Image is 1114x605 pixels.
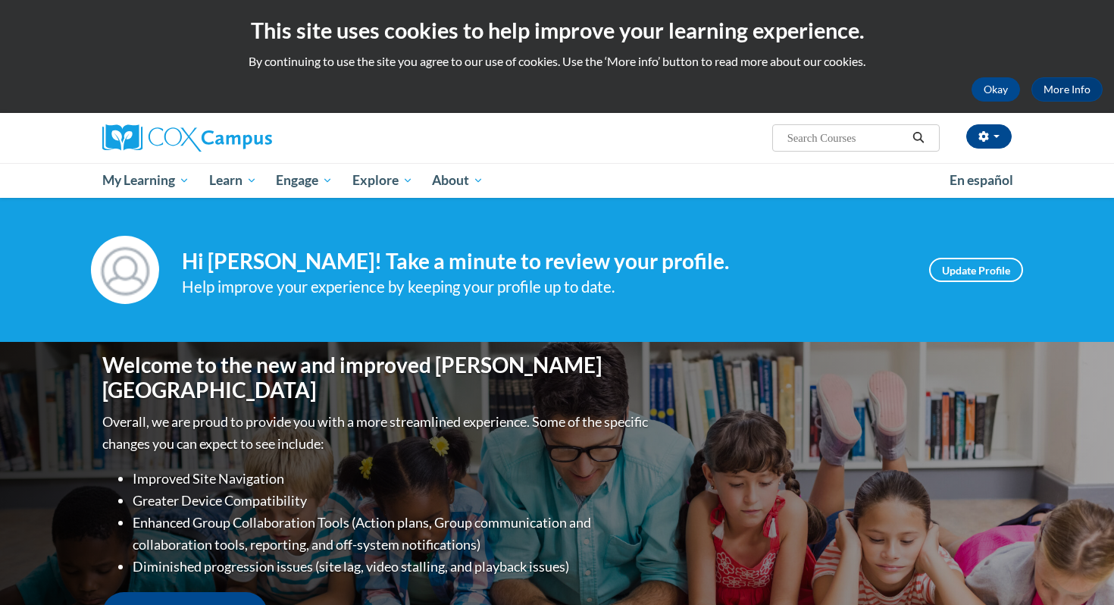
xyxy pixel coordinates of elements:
li: Improved Site Navigation [133,468,652,490]
li: Greater Device Compatibility [133,490,652,512]
p: Overall, we are proud to provide you with a more streamlined experience. Some of the specific cha... [102,411,652,455]
div: Main menu [80,163,1034,198]
iframe: Button to launch messaging window [1053,544,1102,593]
a: Cox Campus [102,124,390,152]
span: Explore [352,171,413,190]
span: My Learning [102,171,189,190]
h4: Hi [PERSON_NAME]! Take a minute to review your profile. [182,249,906,274]
button: Account Settings [966,124,1012,149]
li: Enhanced Group Collaboration Tools (Action plans, Group communication and collaboration tools, re... [133,512,652,556]
span: En español [950,172,1013,188]
a: More Info [1031,77,1103,102]
span: Engage [276,171,333,190]
img: Cox Campus [102,124,272,152]
a: Explore [343,163,423,198]
div: Help improve your experience by keeping your profile up to date. [182,274,906,299]
img: Profile Image [91,236,159,304]
a: About [423,163,494,198]
a: My Learning [92,163,199,198]
a: Update Profile [929,258,1023,282]
button: Search [907,129,930,147]
p: By continuing to use the site you agree to our use of cookies. Use the ‘More info’ button to read... [11,53,1103,70]
h1: Welcome to the new and improved [PERSON_NAME][GEOGRAPHIC_DATA] [102,353,652,403]
h2: This site uses cookies to help improve your learning experience. [11,15,1103,45]
li: Diminished progression issues (site lag, video stalling, and playback issues) [133,556,652,578]
button: Okay [972,77,1020,102]
span: Learn [209,171,257,190]
input: Search Courses [786,129,907,147]
a: En español [940,165,1023,196]
a: Learn [199,163,267,198]
a: Engage [266,163,343,198]
span: About [432,171,483,190]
